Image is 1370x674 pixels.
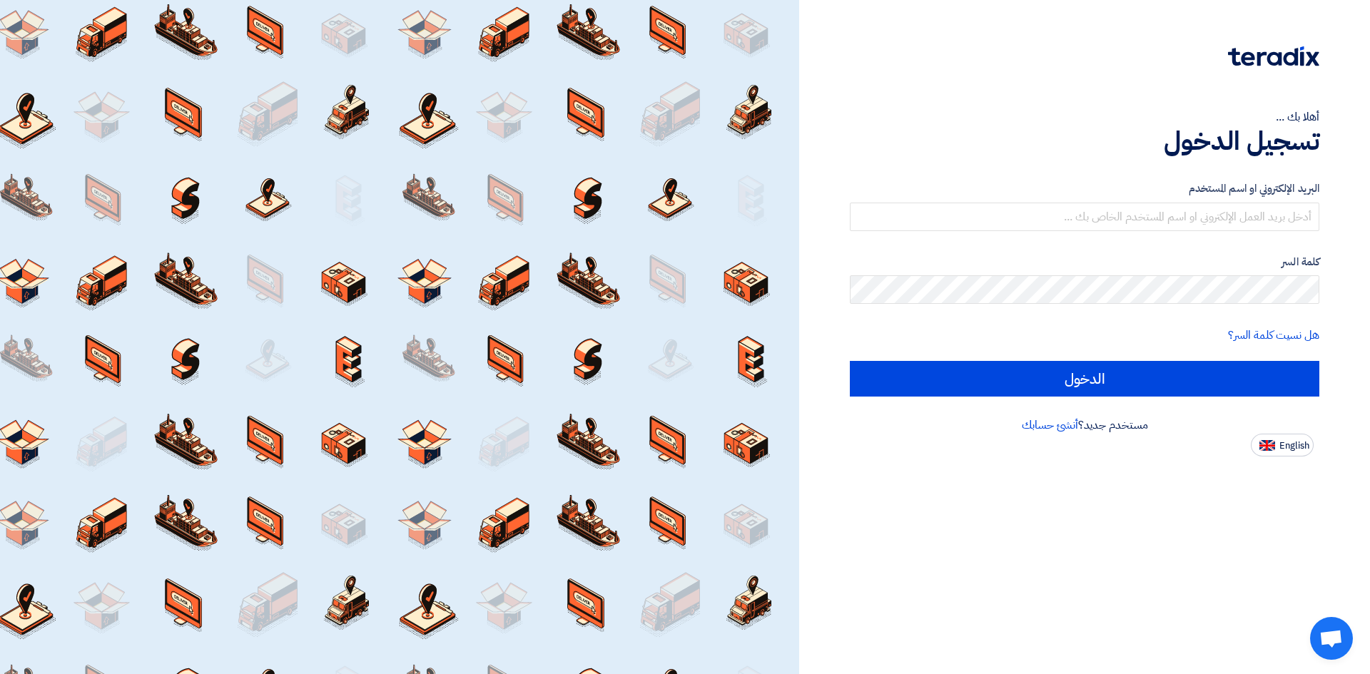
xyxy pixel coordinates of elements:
div: أهلا بك ... [850,108,1319,126]
div: مستخدم جديد؟ [850,417,1319,434]
a: أنشئ حسابك [1022,417,1078,434]
input: أدخل بريد العمل الإلكتروني او اسم المستخدم الخاص بك ... [850,203,1319,231]
div: Open chat [1310,617,1353,660]
img: en-US.png [1259,440,1275,451]
label: كلمة السر [850,254,1319,270]
label: البريد الإلكتروني او اسم المستخدم [850,180,1319,197]
img: Teradix logo [1228,46,1319,66]
h1: تسجيل الدخول [850,126,1319,157]
button: English [1251,434,1314,456]
span: English [1279,441,1309,451]
a: هل نسيت كلمة السر؟ [1228,327,1319,344]
input: الدخول [850,361,1319,397]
